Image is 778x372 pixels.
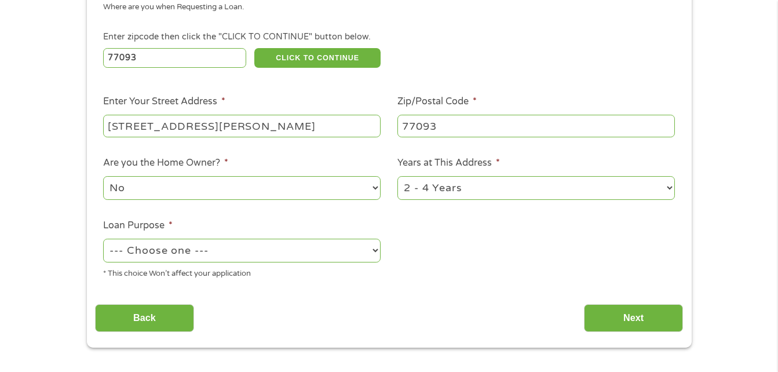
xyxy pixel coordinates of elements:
label: Zip/Postal Code [397,96,477,108]
button: CLICK TO CONTINUE [254,48,381,68]
input: 1 Main Street [103,115,381,137]
label: Are you the Home Owner? [103,157,228,169]
div: * This choice Won’t affect your application [103,264,381,280]
div: Enter zipcode then click the "CLICK TO CONTINUE" button below. [103,31,674,43]
label: Years at This Address [397,157,500,169]
div: Where are you when Requesting a Loan. [103,2,666,13]
input: Next [584,304,683,333]
label: Enter Your Street Address [103,96,225,108]
input: Back [95,304,194,333]
label: Loan Purpose [103,220,173,232]
input: Enter Zipcode (e.g 01510) [103,48,246,68]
